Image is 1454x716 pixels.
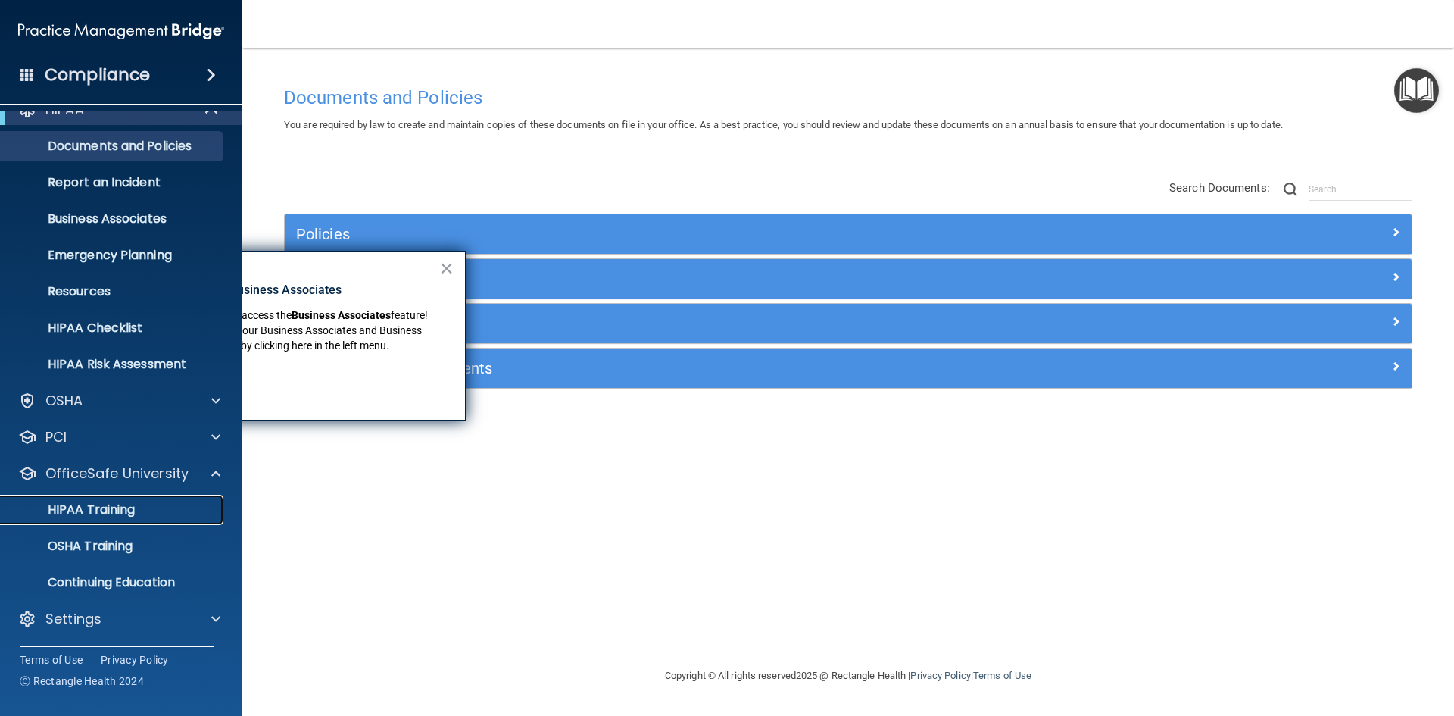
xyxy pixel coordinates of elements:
[910,670,970,681] a: Privacy Policy
[18,16,224,46] img: PMB logo
[439,256,454,280] button: Close
[10,248,217,263] p: Emergency Planning
[45,610,101,628] p: Settings
[10,320,217,336] p: HIPAA Checklist
[296,226,1119,242] h5: Policies
[45,64,150,86] h4: Compliance
[10,211,217,227] p: Business Associates
[296,315,1119,332] h5: Practice Forms and Logs
[45,392,83,410] p: OSHA
[973,670,1031,681] a: Terms of Use
[284,88,1412,108] h4: Documents and Policies
[45,428,67,446] p: PCI
[296,270,1119,287] h5: Privacy Documents
[10,539,133,554] p: OSHA Training
[1192,608,1436,669] iframe: Drift Widget Chat Controller
[10,139,217,154] p: Documents and Policies
[10,175,217,190] p: Report an Incident
[1284,183,1297,196] img: ic-search.3b580494.png
[1309,178,1412,201] input: Search
[20,674,144,689] span: Ⓒ Rectangle Health 2024
[101,652,169,668] a: Privacy Policy
[133,309,430,351] span: feature! You can now manage your Business Associates and Business Associate Agreements by clickin...
[1169,181,1270,195] span: Search Documents:
[1394,68,1439,113] button: Open Resource Center
[133,282,438,299] p: New Location for Business Associates
[296,360,1119,377] h5: Employee Acknowledgments
[10,502,135,517] p: HIPAA Training
[10,575,217,590] p: Continuing Education
[45,464,189,483] p: OfficeSafe University
[572,652,1125,700] div: Copyright © All rights reserved 2025 @ Rectangle Health | |
[20,652,83,668] a: Terms of Use
[292,309,391,321] strong: Business Associates
[284,119,1283,130] span: You are required by law to create and maintain copies of these documents on file in your office. ...
[10,284,217,299] p: Resources
[10,357,217,372] p: HIPAA Risk Assessment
